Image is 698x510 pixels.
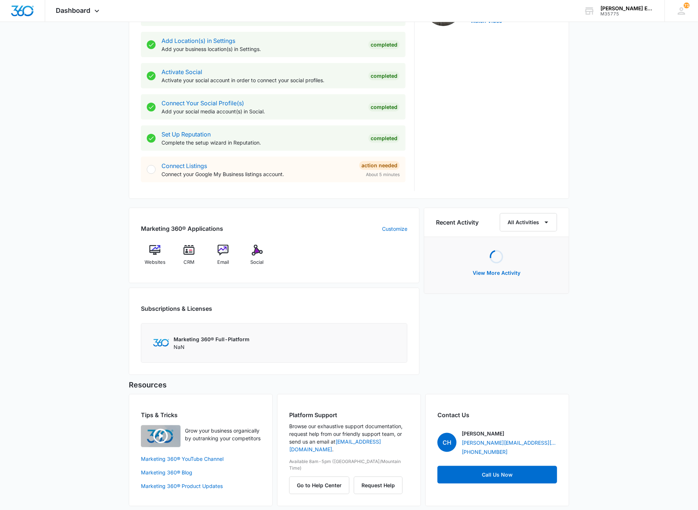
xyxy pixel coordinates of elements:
p: Connect your Google My Business listings account. [161,170,353,178]
a: Connect Your Social Profile(s) [161,99,244,107]
a: Request Help [354,482,403,488]
div: Completed [368,134,400,143]
h2: Subscriptions & Licenses [141,304,212,313]
div: Completed [368,103,400,112]
a: [PHONE_NUMBER] [462,448,508,456]
button: View More Activity [465,264,528,282]
a: Activate Social [161,68,202,76]
img: Marketing 360 Logo [153,339,169,347]
a: Email [209,245,237,271]
span: Email [217,259,229,266]
img: Quick Overview Video [141,425,181,447]
h5: Resources [129,379,569,390]
div: Action Needed [359,161,400,170]
a: Set Up Reputation [161,131,211,138]
h2: Platform Support [289,411,409,419]
a: Marketing 360® Blog [141,469,261,476]
div: Completed [368,72,400,80]
span: About 5 minutes [366,171,400,178]
div: notifications count [684,3,690,8]
span: CH [437,433,457,452]
a: [EMAIL_ADDRESS][DOMAIN_NAME] [289,438,381,452]
p: Browse our exhaustive support documentation, request help from our friendly support team, or send... [289,422,409,453]
button: All Activities [500,213,557,232]
div: NaN [174,335,250,351]
h2: Contact Us [437,411,557,419]
div: account id [600,11,654,17]
a: [PERSON_NAME][EMAIL_ADDRESS][PERSON_NAME][DOMAIN_NAME] [462,439,557,447]
span: CRM [183,259,195,266]
p: Grow your business organically by outranking your competitors [185,427,261,442]
p: Marketing 360® Full-Platform [174,335,250,343]
span: 71 [684,3,690,8]
a: Go to Help Center [289,482,354,488]
span: Social [251,259,264,266]
button: Request Help [354,477,403,494]
a: Marketing 360® YouTube Channel [141,455,261,463]
p: Activate your social account in order to connect your social profiles. [161,76,363,84]
a: Call Us Now [437,466,557,484]
a: Add Location(s) in Settings [161,37,235,44]
span: Dashboard [56,7,91,14]
p: [PERSON_NAME] [462,430,504,437]
h6: Recent Activity [436,218,479,227]
a: Marketing 360® Product Updates [141,482,261,490]
p: Add your social media account(s) in Social. [161,108,363,115]
div: account name [600,6,654,11]
p: Complete the setup wizard in Reputation. [161,139,363,146]
a: Websites [141,245,169,271]
h2: Marketing 360® Applications [141,224,223,233]
a: Social [243,245,271,271]
a: Customize [382,225,407,233]
h2: Tips & Tricks [141,411,261,419]
div: Completed [368,40,400,49]
a: Connect Listings [161,162,207,170]
button: Watch Video [470,18,502,23]
span: Websites [145,259,166,266]
p: Available 8am-5pm ([GEOGRAPHIC_DATA]/Mountain Time) [289,458,409,471]
a: CRM [175,245,203,271]
p: Add your business location(s) in Settings. [161,45,363,53]
button: Go to Help Center [289,477,349,494]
